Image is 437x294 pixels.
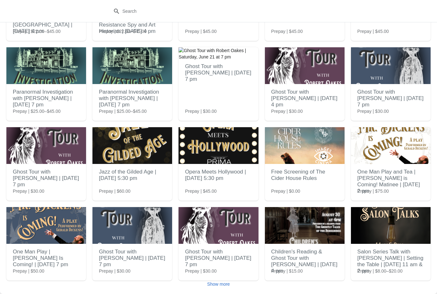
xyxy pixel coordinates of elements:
h2: Ghost Tour with [PERSON_NAME] | [DATE] 4 pm [271,86,338,111]
img: One Man Play | Mr. Dickens Is Coming! | September 21 at 7 pm [6,207,86,244]
button: Show more [205,278,233,290]
img: Ghost Tour with Robert Oakes | Saturday, June 21 at 7 pm [179,47,258,60]
span: Prepay | $25.00–$45.00 [99,108,147,114]
span: Prepay | $50.00 [13,268,44,274]
img: Ghost Tour with Robert Oakes | Saturday, July 26 at 7 pm [6,127,86,164]
h2: Paranormal Investigation with [PERSON_NAME] | [DATE] 7 pm [99,86,166,111]
h2: Free Screening of The Cider House Rules [271,166,338,185]
h2: One Man Play and Tea | [PERSON_NAME] is Coming! Matinee | [DATE] 2 pm [357,166,424,197]
img: One Man Play and Tea | Mr. Dickens is Coming! Matinee | September 21 at 2 pm [351,127,431,164]
span: Prepay | $22.00–$45.00 [99,28,147,35]
h2: Ghost Tour with [PERSON_NAME] | [DATE] 7 pm [357,86,424,111]
span: Prepay | $45.00 [357,28,389,35]
span: Prepay | $30.00 [13,188,44,194]
img: Ghost Tour with Robert Oakes | Saturday, June 28 at 4 pm [265,47,345,84]
img: Ghost Tour with Robert Oakes | Friday, August 22 at 7 pm [92,207,172,244]
span: Prepay | $30.00 [271,108,303,114]
h2: Ghost Tour with [PERSON_NAME] | [DATE] 7 pm [99,245,166,271]
span: Prepay | $30.00 [185,108,217,114]
img: Free Screening of The Cider House Rules [265,127,345,164]
h2: Ghost Tour with [PERSON_NAME] | [DATE] 7 pm [185,60,252,86]
img: Salon Series Talk with Louise Levy | Setting the Table | August 16 at 11 am & 2 pm [351,207,431,244]
span: Prepay | $60.00 [99,188,131,194]
img: Ghost Tour with Robert Oakes | Saturday, August 30 at 7 pm [179,207,258,244]
h2: Paranormal Investigation with [PERSON_NAME] | [DATE] 7 pm [13,86,80,111]
h2: Ghost Tour with [PERSON_NAME] | [DATE] 7 pm [13,166,80,191]
img: Paranormal Investigation with David Raby | July 12 at 7 pm [6,47,86,84]
span: Prepay | $45.00 [185,28,217,35]
span: Prepay | $0.00 [271,188,300,194]
img: Children's Reading & Ghost Tour with Robert Oakes | Saturday, August 30 at 4 pm [265,207,345,244]
span: Prepay | $45.00 [185,188,217,194]
h2: Children's Reading & Ghost Tour with [PERSON_NAME] | [DATE] 4 pm [271,245,338,277]
img: Opera Meets Hollywood | Thursday, August 21 at 5:30 pm [179,127,258,164]
span: Prepay | $30.00 [357,108,389,114]
img: Jazz of the Gilded Age | Thursday, July 31 at 5:30 pm [92,127,172,164]
span: Prepay | $75.00 [357,188,389,194]
span: Prepay | $8.00–$20.00 [357,268,402,274]
span: Prepay | $25.00–$45.00 [13,108,60,114]
input: Search [122,5,328,17]
h2: One Man Play | [PERSON_NAME] Is Coming! | [DATE] 7 pm [13,245,80,271]
span: Show more [207,282,230,287]
span: Prepay | $30.00 [99,268,131,274]
h2: Opera Meets Hollywood | [DATE] 5:30 pm [185,166,252,185]
span: Prepay | $45.00 [271,28,303,35]
h2: Jazz of the Gilded Age | [DATE] 5:30 pm [99,166,166,185]
span: Prepay | $15.00 [271,268,303,274]
span: Prepay | $22.00–$45.00 [13,28,60,35]
span: Prepay | $30.00 [185,268,217,274]
h2: Ghost Tour with [PERSON_NAME] | [DATE] 7 pm [185,245,252,271]
img: Ghost Tour with Robert Oakes | Friday, July 18 at 7 pm [351,47,431,84]
h2: Salon Series Talk with [PERSON_NAME] | Setting the Table | [DATE] 11 am & 2 pm [357,245,424,277]
img: Paranormal Investigation with David Raby | November 1 at 7 pm [92,47,172,84]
